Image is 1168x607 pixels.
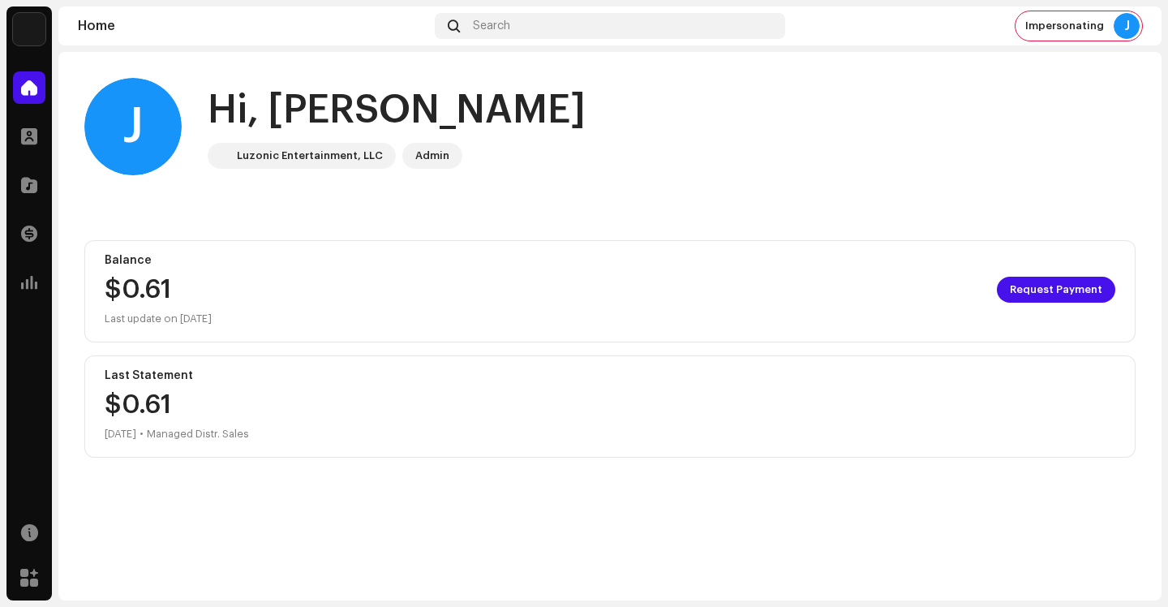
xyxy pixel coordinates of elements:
div: Last update on [DATE] [105,309,1115,329]
div: [DATE] [105,424,136,444]
span: Search [473,19,510,32]
div: J [84,78,182,175]
div: Luzonic Entertainment, LLC [237,146,383,166]
span: Request Payment [1010,273,1102,306]
div: Last Statement [105,369,1115,382]
span: Impersonating [1025,19,1104,32]
re-o-card-value: Balance [84,240,1136,342]
re-o-card-value: Last Statement [84,355,1136,458]
div: Managed Distr. Sales [147,424,249,444]
img: 3f8b1ee6-8fa8-4d5b-9023-37de06d8e731 [211,146,230,166]
div: J [1114,13,1140,39]
button: Request Payment [997,277,1115,303]
div: Balance [105,254,1115,267]
div: • [140,424,144,444]
div: Admin [415,146,449,166]
img: 3f8b1ee6-8fa8-4d5b-9023-37de06d8e731 [13,13,45,45]
div: Hi, [PERSON_NAME] [208,84,586,136]
div: Home [78,19,428,32]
